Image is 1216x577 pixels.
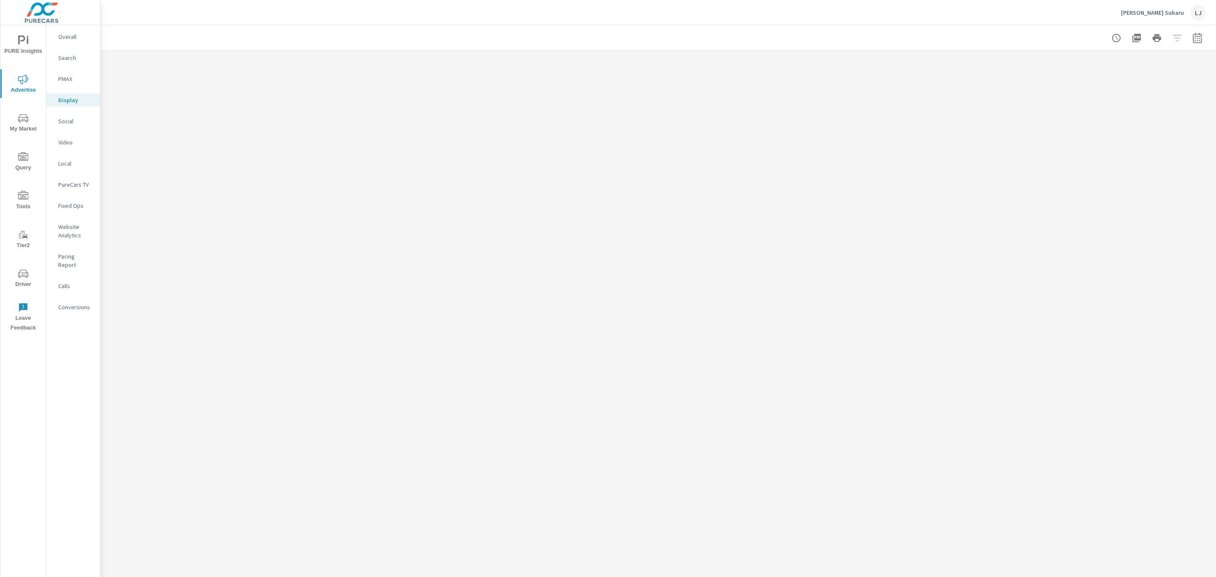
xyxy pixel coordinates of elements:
div: Search [46,52,100,64]
div: Conversions [46,301,100,313]
p: [PERSON_NAME] Subaru [1121,9,1184,16]
span: Leave Feedback [3,302,43,333]
p: PureCars TV [58,180,93,189]
div: PureCars TV [46,178,100,191]
span: Driver [3,269,43,289]
p: PMAX [58,75,93,83]
div: Display [46,94,100,106]
p: Website Analytics [58,223,93,240]
div: Website Analytics [46,220,100,242]
button: Print Report [1148,30,1165,46]
div: Video [46,136,100,149]
button: "Export Report to PDF" [1128,30,1145,46]
div: PMAX [46,73,100,85]
span: Tools [3,191,43,212]
p: Pacing Report [58,252,93,269]
span: My Market [3,113,43,134]
p: Search [58,54,93,62]
span: Tier2 [3,230,43,250]
div: LJ [1191,5,1206,20]
span: Query [3,152,43,173]
div: Overall [46,30,100,43]
p: Fixed Ops [58,201,93,210]
p: Display [58,96,93,104]
p: Local [58,159,93,168]
p: Calls [58,282,93,290]
div: nav menu [0,25,46,336]
button: Select Date Range [1189,30,1206,46]
div: Calls [46,280,100,292]
p: Video [58,138,93,147]
span: Advertise [3,74,43,95]
p: Overall [58,33,93,41]
div: Social [46,115,100,128]
div: Fixed Ops [46,199,100,212]
p: Social [58,117,93,125]
div: Local [46,157,100,170]
span: PURE Insights [3,35,43,56]
div: Pacing Report [46,250,100,271]
p: Conversions [58,303,93,311]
